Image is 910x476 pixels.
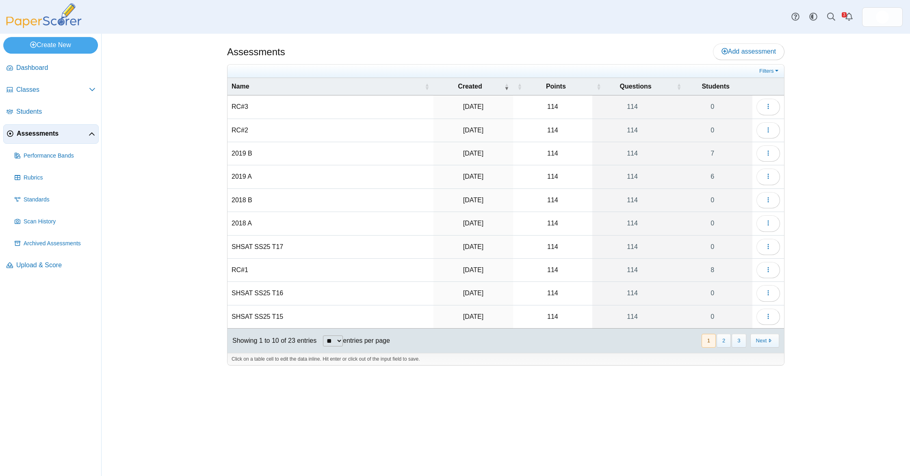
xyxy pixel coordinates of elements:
[750,334,779,347] button: Next
[227,305,433,329] td: SHSAT SS25 T15
[702,334,716,347] button: 1
[438,82,503,91] span: Created
[672,189,752,212] a: 0
[232,82,423,91] span: Name
[3,80,99,100] a: Classes
[592,119,673,142] a: 114
[592,236,673,258] a: 114
[463,150,483,157] time: Jul 21, 2025 at 3:19 PM
[513,189,592,212] td: 114
[227,212,433,235] td: 2018 A
[592,212,673,235] a: 114
[227,119,433,142] td: RC#2
[463,290,483,296] time: Jul 9, 2025 at 3:10 PM
[592,95,673,118] a: 114
[524,82,588,91] span: Points
[463,127,483,134] time: Jul 21, 2025 at 3:30 PM
[592,142,673,165] a: 114
[513,236,592,259] td: 114
[343,337,390,344] label: entries per page
[757,67,782,75] a: Filters
[732,334,746,347] button: 3
[513,165,592,188] td: 114
[676,82,681,91] span: Students : Activate to sort
[513,259,592,282] td: 114
[16,85,89,94] span: Classes
[701,334,779,347] nav: pagination
[3,256,99,275] a: Upload & Score
[672,95,752,118] a: 0
[16,107,95,116] span: Students
[227,236,433,259] td: SHSAT SS25 T17
[3,22,84,29] a: PaperScorer
[24,196,95,204] span: Standards
[11,234,99,253] a: Archived Assessments
[862,7,903,27] a: ps.cRz8zCdsP4LbcP2q
[11,212,99,232] a: Scan History
[672,259,752,281] a: 8
[463,243,483,250] time: Jul 21, 2025 at 2:39 PM
[227,189,433,212] td: 2018 B
[227,142,433,165] td: 2019 B
[227,282,433,305] td: SHSAT SS25 T16
[463,103,483,110] time: Jul 21, 2025 at 3:39 PM
[463,220,483,227] time: Jul 21, 2025 at 2:47 PM
[24,218,95,226] span: Scan History
[840,8,858,26] a: Alerts
[463,173,483,180] time: Jul 21, 2025 at 3:07 PM
[3,102,99,122] a: Students
[672,119,752,142] a: 0
[3,58,99,78] a: Dashboard
[11,190,99,210] a: Standards
[463,266,483,273] time: Jul 18, 2025 at 12:57 PM
[683,82,748,91] span: Students
[717,334,731,347] button: 2
[16,63,95,72] span: Dashboard
[592,189,673,212] a: 114
[876,11,889,24] span: d&k prep prep
[11,168,99,188] a: Rubrics
[425,82,429,91] span: Name : Activate to sort
[592,282,673,305] a: 114
[513,119,592,142] td: 114
[672,305,752,328] a: 0
[3,124,99,144] a: Assessments
[504,82,509,91] span: Created : Activate to remove sorting
[227,165,433,188] td: 2019 A
[11,146,99,166] a: Performance Bands
[463,197,483,203] time: Jul 21, 2025 at 2:58 PM
[227,259,433,282] td: RC#1
[672,212,752,235] a: 0
[592,259,673,281] a: 114
[713,43,784,60] a: Add assessment
[3,37,98,53] a: Create New
[603,82,669,91] span: Questions
[876,11,889,24] img: ps.cRz8zCdsP4LbcP2q
[24,152,95,160] span: Performance Bands
[227,45,285,59] h1: Assessments
[3,3,84,28] img: PaperScorer
[16,261,95,270] span: Upload & Score
[592,165,673,188] a: 114
[24,240,95,248] span: Archived Assessments
[513,212,592,235] td: 114
[513,305,592,329] td: 114
[672,282,752,305] a: 0
[24,174,95,182] span: Rubrics
[672,236,752,258] a: 0
[592,305,673,328] a: 114
[513,142,592,165] td: 114
[227,95,433,119] td: RC#3
[227,329,316,353] div: Showing 1 to 10 of 23 entries
[672,165,752,188] a: 6
[227,353,784,365] div: Click on a table cell to edit the data inline. Hit enter or click out of the input field to save.
[672,142,752,165] a: 7
[721,48,776,55] span: Add assessment
[17,129,89,138] span: Assessments
[596,82,601,91] span: Questions : Activate to sort
[463,313,483,320] time: Jul 9, 2025 at 2:58 PM
[517,82,522,91] span: Points : Activate to sort
[513,95,592,119] td: 114
[513,282,592,305] td: 114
